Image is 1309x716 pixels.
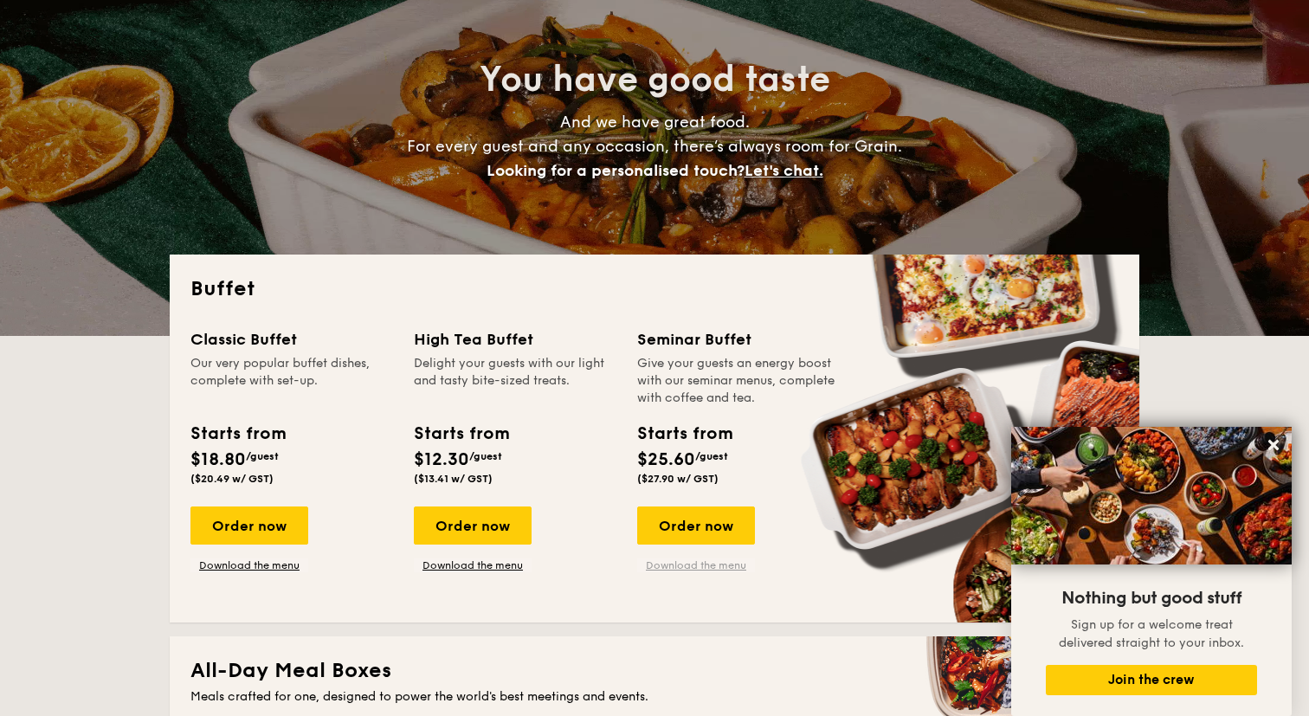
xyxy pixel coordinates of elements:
span: $18.80 [190,449,246,470]
span: And we have great food. For every guest and any occasion, there’s always room for Grain. [407,113,902,180]
div: Order now [414,506,532,545]
a: Download the menu [637,558,755,572]
span: ($27.90 w/ GST) [637,473,719,485]
button: Close [1260,431,1287,459]
div: Starts from [637,421,732,447]
span: $25.60 [637,449,695,470]
span: Nothing but good stuff [1061,588,1241,609]
span: /guest [469,450,502,462]
div: Starts from [190,421,285,447]
h2: All-Day Meal Boxes [190,657,1119,685]
a: Download the menu [190,558,308,572]
div: Order now [637,506,755,545]
span: Looking for a personalised touch? [487,161,745,180]
div: Starts from [414,421,508,447]
a: Download the menu [414,558,532,572]
div: Our very popular buffet dishes, complete with set-up. [190,355,393,407]
span: Let's chat. [745,161,823,180]
span: ($13.41 w/ GST) [414,473,493,485]
div: Seminar Buffet [637,327,840,352]
div: Meals crafted for one, designed to power the world's best meetings and events. [190,688,1119,706]
h2: Buffet [190,275,1119,303]
span: ($20.49 w/ GST) [190,473,274,485]
div: Order now [190,506,308,545]
span: $12.30 [414,449,469,470]
button: Join the crew [1046,665,1257,695]
span: /guest [695,450,728,462]
div: Classic Buffet [190,327,393,352]
img: DSC07876-Edit02-Large.jpeg [1011,427,1292,564]
span: You have good taste [480,59,830,100]
span: /guest [246,450,279,462]
div: Delight your guests with our light and tasty bite-sized treats. [414,355,616,407]
div: High Tea Buffet [414,327,616,352]
span: Sign up for a welcome treat delivered straight to your inbox. [1059,617,1244,650]
div: Give your guests an energy boost with our seminar menus, complete with coffee and tea. [637,355,840,407]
